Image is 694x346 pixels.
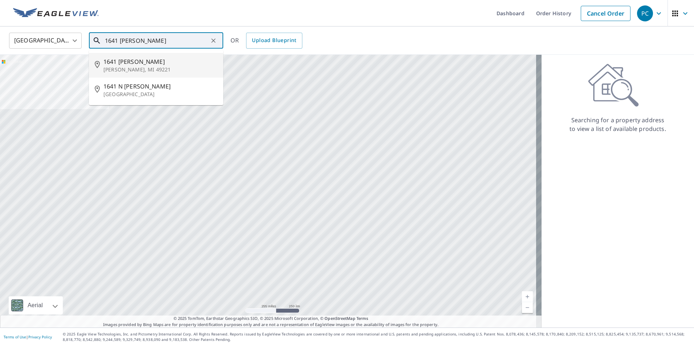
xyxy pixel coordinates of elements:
[105,30,208,51] input: Search by address or latitude-longitude
[103,66,217,73] p: [PERSON_NAME], MI 49221
[103,82,217,91] span: 1641 N [PERSON_NAME]
[103,91,217,98] p: [GEOGRAPHIC_DATA]
[252,36,296,45] span: Upload Blueprint
[569,116,666,133] p: Searching for a property address to view a list of available products.
[13,8,99,19] img: EV Logo
[63,331,690,342] p: © 2025 Eagle View Technologies, Inc. and Pictometry International Corp. All Rights Reserved. Repo...
[103,57,217,66] span: 1641 [PERSON_NAME]
[581,6,630,21] a: Cancel Order
[4,335,52,339] p: |
[9,30,82,51] div: [GEOGRAPHIC_DATA]
[230,33,302,49] div: OR
[356,316,368,321] a: Terms
[4,334,26,339] a: Terms of Use
[324,316,355,321] a: OpenStreetMap
[246,33,302,49] a: Upload Blueprint
[637,5,653,21] div: PC
[9,296,63,314] div: Aerial
[25,296,45,314] div: Aerial
[208,36,219,46] button: Clear
[28,334,52,339] a: Privacy Policy
[173,316,368,322] span: © 2025 TomTom, Earthstar Geographics SIO, © 2025 Microsoft Corporation, ©
[522,291,533,302] a: Current Level 5, Zoom In
[522,302,533,313] a: Current Level 5, Zoom Out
